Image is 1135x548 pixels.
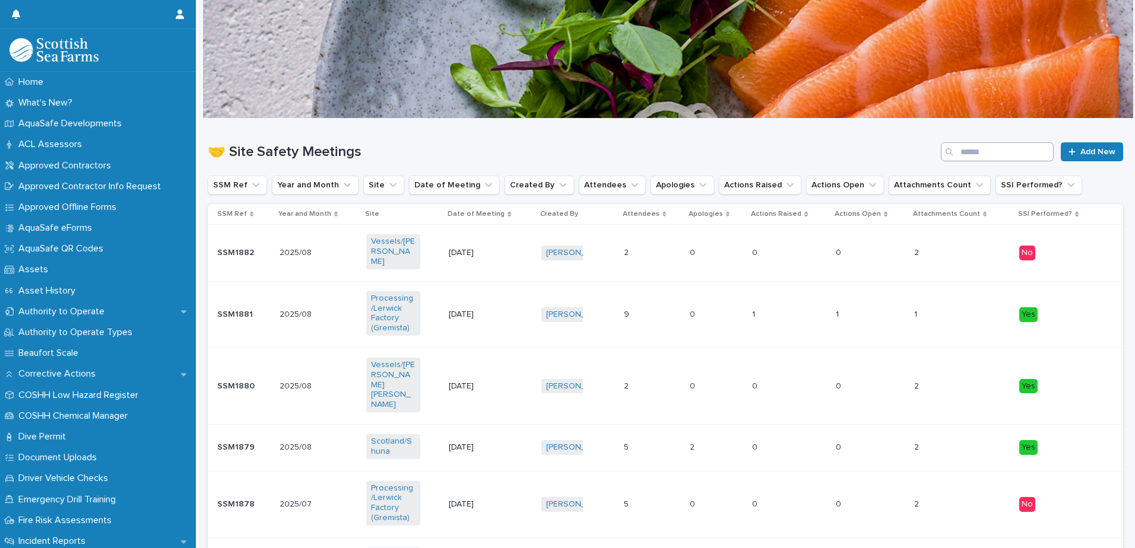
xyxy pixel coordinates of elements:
[14,202,126,213] p: Approved Offline Forms
[546,248,611,258] a: [PERSON_NAME]
[1018,208,1072,221] p: SSI Performed?
[208,281,1123,348] tr: SSM1881SSM1881 2025/082025/08 Processing/Lerwick Factory (Gremista) [DATE][PERSON_NAME] 99 00 11 ...
[280,307,314,320] p: 2025/08
[14,139,91,150] p: ACL Assessors
[1080,148,1115,156] span: Add New
[208,144,936,161] h1: 🤝 Site Safety Meetings
[690,246,698,258] p: 0
[371,437,416,457] a: Scotland/Shuna
[836,440,844,453] p: 0
[14,452,106,463] p: Document Uploads
[371,483,416,523] a: Processing/Lerwick Factory (Gremista)
[217,497,257,509] p: SSM1878
[208,471,1123,537] tr: SSM1878SSM1878 2025/072025/07 Processing/Lerwick Factory (Gremista) [DATE][PERSON_NAME] 55 00 00 ...
[280,440,314,453] p: 2025/08
[217,440,257,453] p: SSM1879
[14,390,148,401] p: COSHH Low Hazard Register
[1019,497,1035,512] div: No
[280,246,314,258] p: 2025/08
[217,379,257,391] p: SSM1880
[449,248,503,258] p: [DATE]
[806,176,884,195] button: Actions Open
[1019,379,1038,394] div: Yes
[624,497,631,509] p: 5
[690,440,697,453] p: 2
[624,440,631,453] p: 5
[14,536,95,547] p: Incident Reports
[208,424,1123,471] tr: SSM1879SSM1879 2025/082025/08 Scotland/Shuna [DATE][PERSON_NAME] 55 22 00 00 22 Yes
[752,379,760,391] p: 0
[363,176,404,195] button: Site
[1019,440,1038,455] div: Yes
[409,176,500,195] button: Date of Meeting
[449,442,503,453] p: [DATE]
[752,497,760,509] p: 0
[914,497,921,509] p: 2
[280,497,314,509] p: 2025/07
[624,379,631,391] p: 2
[449,381,503,391] p: [DATE]
[651,176,714,195] button: Apologies
[208,225,1123,281] tr: SSM1882SSM1882 2025/082025/08 Vessels/[PERSON_NAME] [DATE][PERSON_NAME] 22 00 00 00 22 No
[546,499,611,509] a: [PERSON_NAME]
[449,310,503,320] p: [DATE]
[14,77,53,88] p: Home
[14,327,142,338] p: Authority to Operate Types
[752,307,757,320] p: 1
[752,440,760,453] p: 0
[14,306,114,317] p: Authority to Operate
[546,310,611,320] a: [PERSON_NAME]
[272,176,359,195] button: Year and Month
[836,307,841,320] p: 1
[14,431,75,442] p: Dive Permit
[14,494,125,505] p: Emergency Drill Training
[14,515,121,526] p: Fire Risk Assessments
[914,379,921,391] p: 2
[14,410,137,422] p: COSHH Chemical Manager
[14,285,85,297] p: Asset History
[836,379,844,391] p: 0
[278,208,331,221] p: Year and Month
[217,208,247,221] p: SSM Ref
[371,294,416,333] a: Processing/Lerwick Factory (Gremista)
[14,181,170,192] p: Approved Contractor Info Request
[624,246,631,258] p: 2
[371,360,416,410] a: Vessels/[PERSON_NAME] [PERSON_NAME]
[752,246,760,258] p: 0
[579,176,646,195] button: Attendees
[217,307,255,320] p: SSM1881
[14,264,58,275] p: Assets
[14,348,88,359] p: Beaufort Scale
[689,208,723,221] p: Apologies
[280,379,314,391] p: 2025/08
[914,440,921,453] p: 2
[14,160,121,171] p: Approved Contractors
[217,246,256,258] p: SSM1882
[690,379,698,391] p: 0
[719,176,801,195] button: Actions Raised
[14,222,102,234] p: AquaSafe eForms
[14,97,82,109] p: What's New?
[448,208,505,221] p: Date of Meeting
[14,473,118,484] p: Driver Vehicle Checks
[14,118,131,129] p: AquaSafe Developments
[889,176,991,195] button: Attachments Count
[365,208,379,221] p: Site
[836,497,844,509] p: 0
[836,246,844,258] p: 0
[505,176,574,195] button: Created By
[371,237,416,266] a: Vessels/[PERSON_NAME]
[208,176,267,195] button: SSM Ref
[623,208,660,221] p: Attendees
[449,499,503,509] p: [DATE]
[624,307,632,320] p: 9
[9,38,99,62] img: bPIBxiqnSb2ggTQWdOVV
[835,208,881,221] p: Actions Open
[1019,307,1038,322] div: Yes
[914,307,920,320] p: 1
[1019,246,1035,260] div: No
[540,208,578,221] p: Created By
[1061,142,1123,161] a: Add New
[913,208,980,221] p: Attachments Count
[751,208,801,221] p: Actions Raised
